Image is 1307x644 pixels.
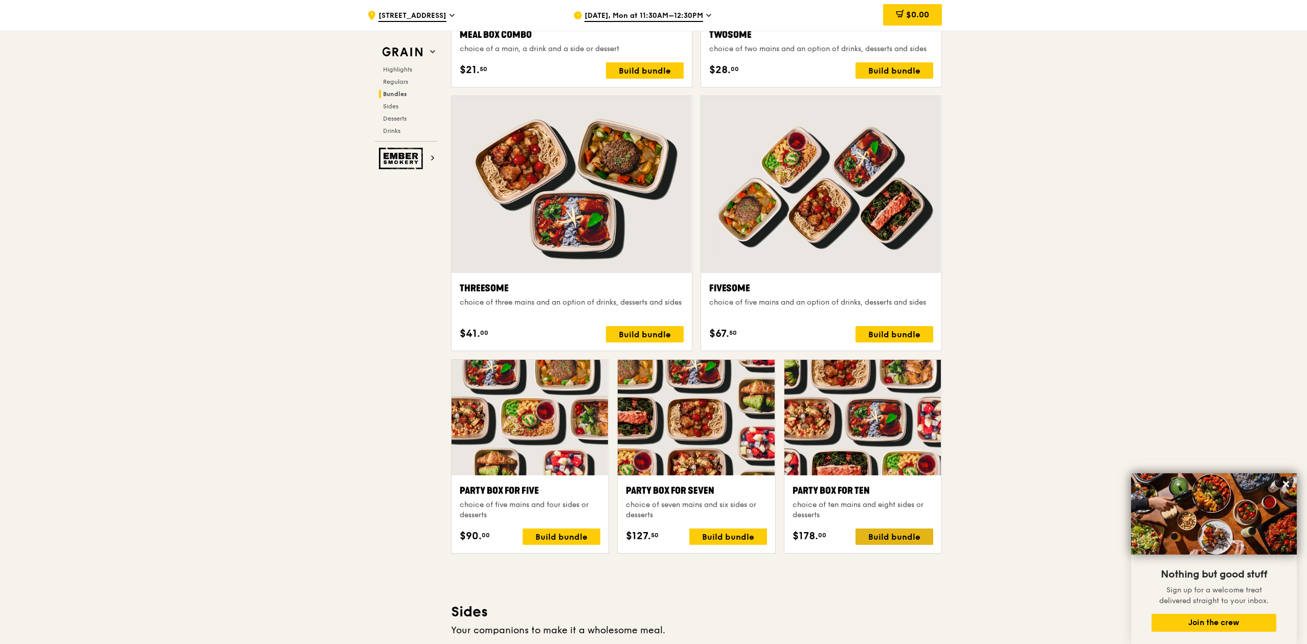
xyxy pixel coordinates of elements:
[709,28,933,42] div: Twosome
[383,127,400,134] span: Drinks
[793,528,818,544] span: $178.
[709,326,729,341] span: $67.
[460,44,684,54] div: choice of a main, a drink and a side or dessert
[1152,614,1276,632] button: Join the crew
[1278,476,1294,492] button: Close
[383,103,398,110] span: Sides
[379,148,426,169] img: Ember Smokery web logo
[626,484,767,498] div: Party Box for Seven
[378,11,446,22] span: [STREET_ADDRESS]
[460,484,600,498] div: Party Box for Five
[855,528,933,545] div: Build bundle
[793,500,933,520] div: choice of ten mains and eight sides or desserts
[818,531,826,539] span: 00
[460,28,684,42] div: Meal Box Combo
[709,281,933,295] div: Fivesome
[460,297,684,308] div: choice of three mains and an option of drinks, desserts and sides
[855,326,933,342] div: Build bundle
[731,65,739,73] span: 00
[460,326,480,341] span: $41.
[626,528,651,544] span: $127.
[1159,586,1269,605] span: Sign up for a welcome treat delivered straight to your inbox.
[1131,473,1297,555] img: DSC07876-Edit02-Large.jpeg
[709,62,731,78] span: $28.
[460,62,480,78] span: $21.
[451,623,942,637] div: Your companions to make it a wholesome meal.
[651,531,659,539] span: 50
[709,297,933,308] div: choice of five mains and an option of drinks, desserts and sides
[482,531,490,539] span: 00
[480,65,487,73] span: 50
[480,329,488,337] span: 00
[793,484,933,498] div: Party Box for Ten
[460,500,600,520] div: choice of five mains and four sides or desserts
[606,62,684,79] div: Build bundle
[626,500,767,520] div: choice of seven mains and six sides or desserts
[460,528,482,544] span: $90.
[729,329,737,337] span: 50
[1161,568,1267,581] span: Nothing but good stuff
[451,603,942,621] h3: Sides
[606,326,684,342] div: Build bundle
[584,11,703,22] span: [DATE], Mon at 11:30AM–12:30PM
[906,10,929,19] span: $0.00
[379,43,426,61] img: Grain web logo
[460,281,684,295] div: Threesome
[523,528,600,545] div: Build bundle
[383,90,407,98] span: Bundles
[383,78,408,85] span: Regulars
[709,44,933,54] div: choice of two mains and an option of drinks, desserts and sides
[383,115,407,122] span: Desserts
[855,62,933,79] div: Build bundle
[689,528,767,545] div: Build bundle
[383,66,412,73] span: Highlights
